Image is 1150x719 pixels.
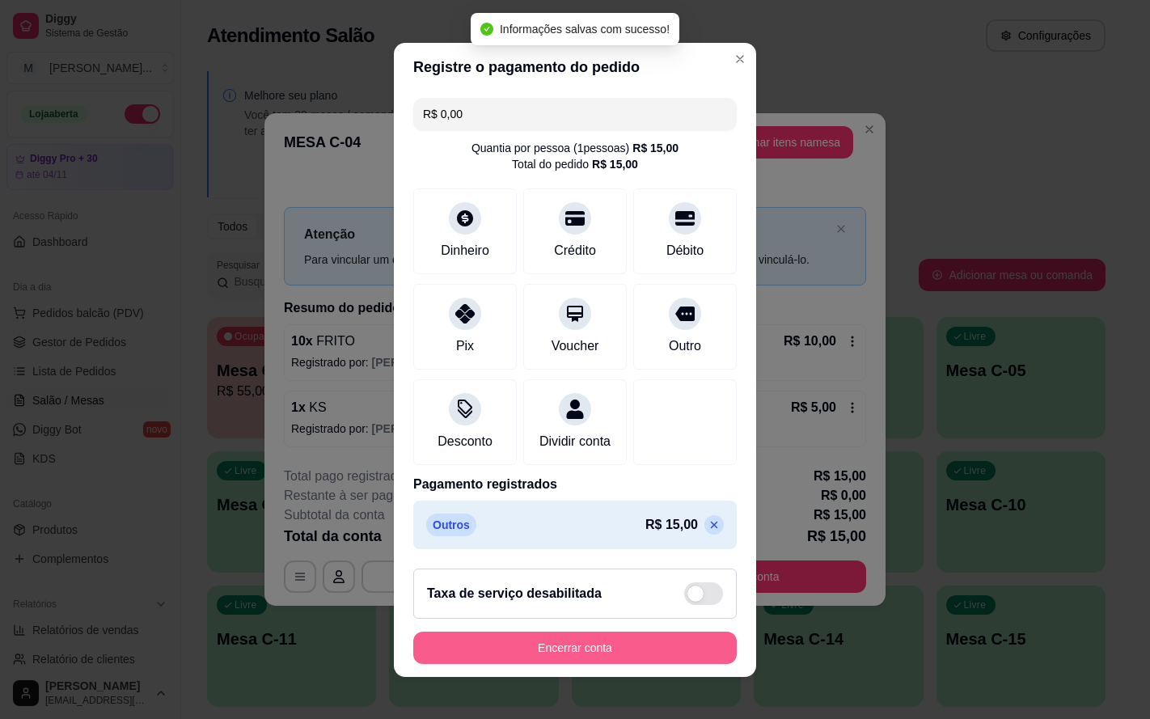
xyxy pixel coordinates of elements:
button: Close [727,46,753,72]
input: Ex.: hambúrguer de cordeiro [423,98,727,130]
div: R$ 15,00 [632,140,679,156]
span: Informações salvas com sucesso! [500,23,670,36]
div: Total do pedido [512,156,638,172]
p: Outros [426,514,476,536]
div: Quantia por pessoa ( 1 pessoas) [471,140,679,156]
div: R$ 15,00 [592,156,638,172]
span: check-circle [480,23,493,36]
div: Pix [456,336,474,356]
div: Crédito [554,241,596,260]
p: R$ 15,00 [645,515,698,535]
div: Dinheiro [441,241,489,260]
h2: Taxa de serviço desabilitada [427,584,602,603]
div: Voucher [552,336,599,356]
div: Dividir conta [539,432,611,451]
div: Desconto [438,432,493,451]
div: Outro [669,336,701,356]
p: Pagamento registrados [413,475,737,494]
div: Débito [666,241,704,260]
header: Registre o pagamento do pedido [394,43,756,91]
button: Encerrar conta [413,632,737,664]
